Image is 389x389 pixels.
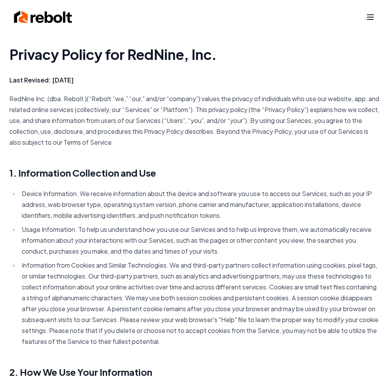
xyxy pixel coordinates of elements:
li: Information from Cookies and Similar Technologies. We and third-party partners collect informatio... [19,260,380,347]
img: Rebolt Logo [14,9,72,25]
strong: Last Revised: [DATE] [9,76,74,84]
h2: 1. Information Collection and Use [9,166,380,179]
li: Device Information. We receive information about the device and software you use to access our Se... [19,188,380,221]
button: Toggle mobile menu [366,12,375,22]
h1: Privacy Policy for RedNine, Inc. [9,47,380,62]
p: RedNine Inc. (dba. Rebolt )(“Rebolt “we,” “our,” and/or “company”) values the privacy of individu... [9,93,380,148]
h2: 2. How We Use Your Information [9,366,380,378]
li: Usage Information. To help us understand how you use our Services and to help us improve them, we... [19,224,380,257]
